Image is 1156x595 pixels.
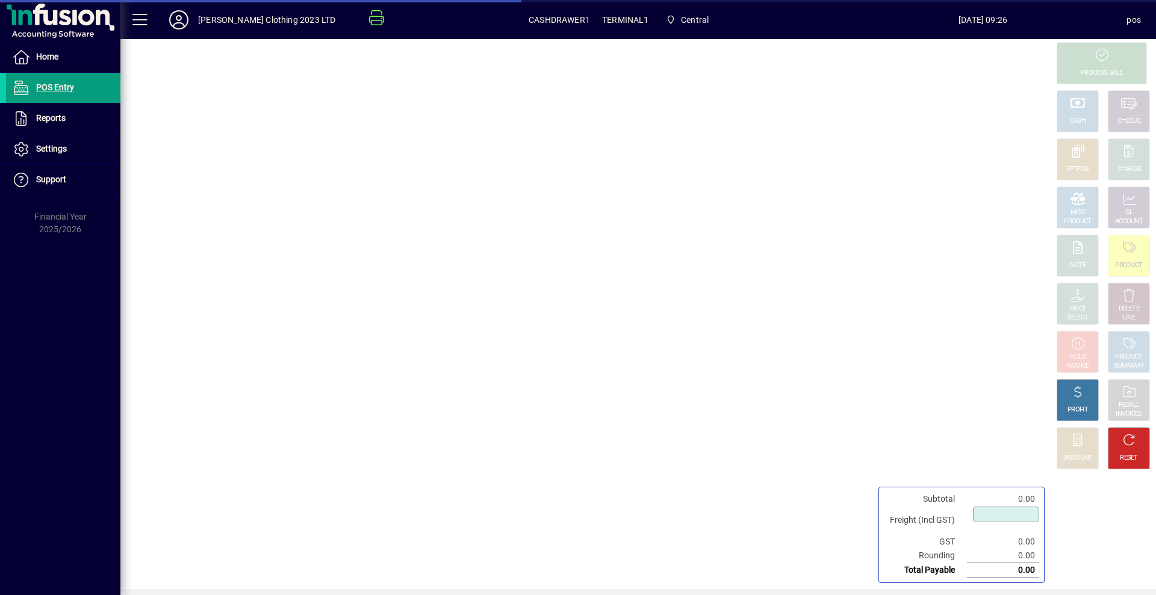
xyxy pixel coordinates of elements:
td: GST [884,535,967,549]
td: 0.00 [967,535,1039,549]
span: Home [36,52,58,61]
div: CHARGE [1117,165,1141,174]
div: NOTE [1070,261,1086,270]
div: DELETE [1119,304,1139,313]
a: Reports [6,103,120,134]
div: CHEQUE [1117,117,1140,126]
span: [DATE] 09:26 [839,10,1127,29]
div: HOLD [1070,353,1086,362]
a: Support [6,165,120,195]
td: 0.00 [967,549,1039,563]
span: Central [681,10,709,29]
span: Reports [36,113,66,123]
div: PROCESS SALE [1081,69,1123,78]
td: Total Payable [884,563,967,578]
div: SELECT [1067,313,1089,322]
div: LINE [1123,313,1135,322]
div: INVOICES [1116,410,1142,419]
td: Subtotal [884,492,967,506]
div: PRICE [1070,304,1086,313]
td: 0.00 [967,492,1039,506]
span: Central [661,9,714,31]
div: pos [1126,10,1141,29]
div: INVOICE [1066,362,1089,371]
div: SUMMARY [1114,362,1144,371]
span: POS Entry [36,82,74,92]
div: [PERSON_NAME] Clothing 2023 LTD [198,10,335,29]
span: CASHDRAWER1 [529,10,590,29]
div: GL [1125,208,1133,217]
td: Freight (Incl GST) [884,506,967,535]
div: PRODUCT [1064,217,1091,226]
span: Support [36,174,66,184]
div: RECALL [1119,401,1140,410]
div: PRODUCT [1115,261,1142,270]
div: PROFIT [1067,405,1088,415]
span: TERMINAL1 [602,10,649,29]
button: Profile [160,9,198,31]
div: ACCOUNT [1115,217,1143,226]
a: Home [6,42,120,72]
div: PRODUCT [1115,353,1142,362]
div: MISC [1071,208,1085,217]
span: Settings [36,144,67,153]
div: CASH [1070,117,1086,126]
a: Settings [6,134,120,164]
div: DISCOUNT [1063,454,1092,463]
div: RESET [1120,454,1138,463]
td: Rounding [884,549,967,563]
td: 0.00 [967,563,1039,578]
div: EFTPOS [1067,165,1089,174]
